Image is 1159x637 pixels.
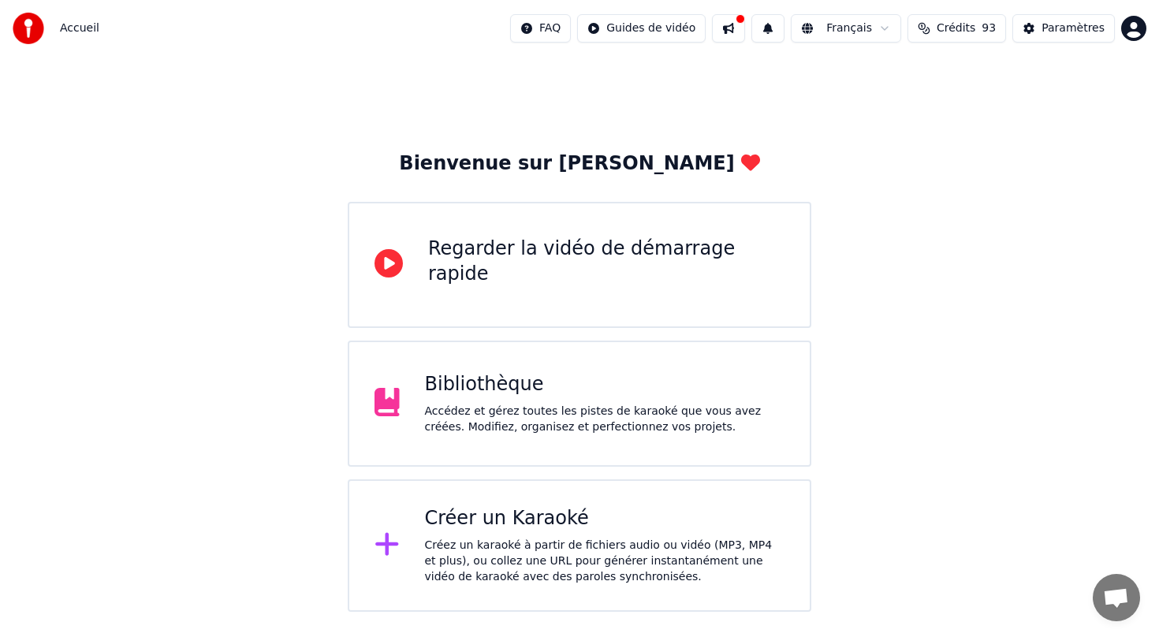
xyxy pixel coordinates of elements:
div: Créez un karaoké à partir de fichiers audio ou vidéo (MP3, MP4 et plus), ou collez une URL pour g... [425,538,785,585]
button: FAQ [510,14,571,43]
div: Paramètres [1042,20,1105,36]
div: Regarder la vidéo de démarrage rapide [428,237,784,287]
span: 93 [982,20,996,36]
div: Bienvenue sur [PERSON_NAME] [399,151,759,177]
span: Crédits [937,20,975,36]
button: Guides de vidéo [577,14,706,43]
a: Ouvrir le chat [1093,574,1140,621]
div: Bibliothèque [425,372,785,397]
button: Paramètres [1012,14,1115,43]
div: Accédez et gérez toutes les pistes de karaoké que vous avez créées. Modifiez, organisez et perfec... [425,404,785,435]
button: Crédits93 [907,14,1006,43]
div: Créer un Karaoké [425,506,785,531]
span: Accueil [60,20,99,36]
img: youka [13,13,44,44]
nav: breadcrumb [60,20,99,36]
